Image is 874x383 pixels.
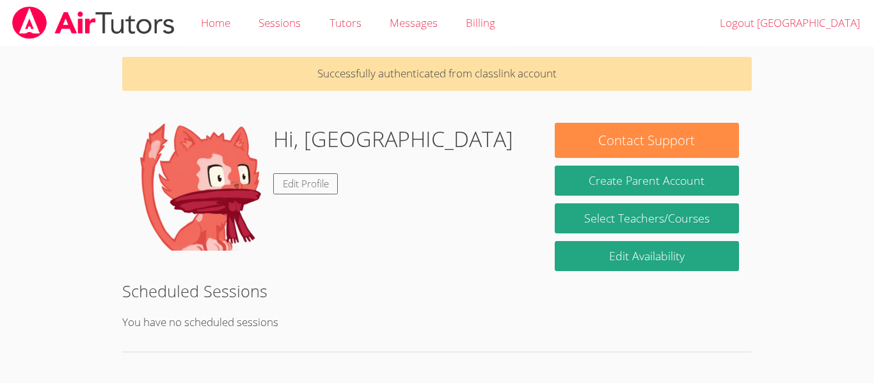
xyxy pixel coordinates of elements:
[273,123,513,155] h1: Hi, [GEOGRAPHIC_DATA]
[11,6,176,39] img: airtutors_banner-c4298cdbf04f3fff15de1276eac7730deb9818008684d7c2e4769d2f7ddbe033.png
[555,203,739,233] a: Select Teachers/Courses
[122,279,752,303] h2: Scheduled Sessions
[555,166,739,196] button: Create Parent Account
[122,313,752,332] p: You have no scheduled sessions
[135,123,263,251] img: default.png
[555,123,739,158] button: Contact Support
[122,57,752,91] p: Successfully authenticated from classlink account
[273,173,338,194] a: Edit Profile
[390,15,438,30] span: Messages
[555,241,739,271] a: Edit Availability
